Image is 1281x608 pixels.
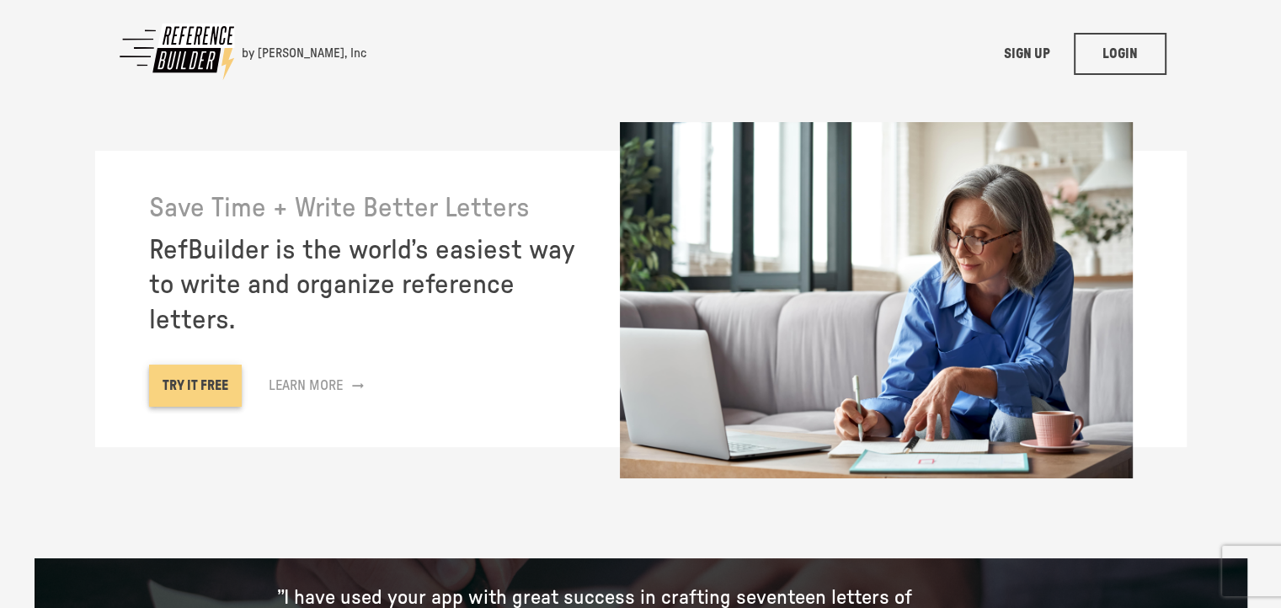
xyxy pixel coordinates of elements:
[255,365,376,407] a: Learn More
[242,45,366,62] div: by [PERSON_NAME], Inc
[115,20,242,83] img: Reference Builder Logo
[149,191,585,227] h5: Save Time + Write Better Letters
[149,365,242,407] a: TRY IT FREE
[619,121,1134,479] img: writing on paper
[1074,33,1166,75] a: LOGIN
[981,33,1074,75] a: SIGN UP
[269,376,343,396] p: Learn More
[149,233,585,339] h5: RefBuilder is the world’s easiest way to write and organize reference letters.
